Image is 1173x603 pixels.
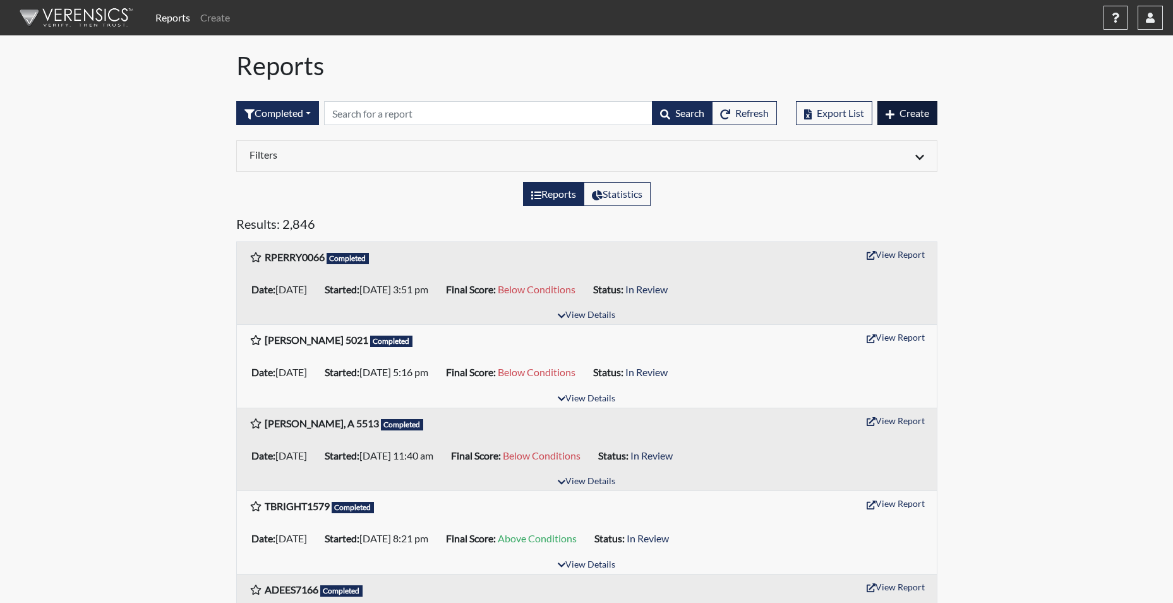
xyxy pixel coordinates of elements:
span: In Review [627,532,669,544]
b: Date: [251,366,275,378]
span: In Review [630,449,673,461]
span: Create [899,107,929,119]
li: [DATE] 3:51 pm [320,279,441,300]
button: View Details [552,307,621,324]
span: Above Conditions [498,532,577,544]
b: Final Score: [451,449,501,461]
h6: Filters [250,149,577,161]
button: View Details [552,473,621,490]
li: [DATE] 11:40 am [320,446,446,466]
label: View statistics about completed interviews [584,182,651,206]
li: [DATE] [246,528,320,549]
b: TBRIGHT1579 [265,500,330,512]
button: View Report [861,577,930,597]
b: RPERRY0066 [265,251,325,263]
b: [PERSON_NAME], A 5513 [265,417,379,429]
b: Final Score: [446,366,496,378]
button: View Details [552,391,621,408]
b: Date: [251,283,275,295]
span: Completed [320,585,363,597]
h5: Results: 2,846 [236,216,937,236]
button: View Details [552,557,621,574]
b: [PERSON_NAME] 5021 [265,334,368,346]
span: In Review [625,366,668,378]
span: In Review [625,283,668,295]
b: Started: [325,283,359,295]
span: Export List [817,107,864,119]
span: Below Conditions [498,283,575,295]
h1: Reports [236,51,937,81]
b: Final Score: [446,283,496,295]
b: Date: [251,532,275,544]
button: Completed [236,101,319,125]
li: [DATE] [246,279,320,300]
b: Final Score: [446,532,496,544]
b: Status: [593,283,623,295]
span: Completed [327,253,370,264]
button: Refresh [712,101,777,125]
b: Status: [594,532,625,544]
span: Completed [381,419,424,430]
a: Reports [150,5,195,30]
li: [DATE] [246,362,320,382]
span: Completed [370,336,413,347]
button: View Report [861,494,930,513]
b: Started: [325,449,359,461]
span: Below Conditions [498,366,575,378]
span: Refresh [735,107,769,119]
div: Click to expand/collapse filters [240,149,934,164]
li: [DATE] 5:16 pm [320,362,441,382]
input: Search by Registration ID, Interview Number, or Investigation Name. [324,101,653,125]
b: Status: [598,449,629,461]
span: Below Conditions [503,449,580,461]
b: Started: [325,532,359,544]
button: View Report [861,327,930,347]
li: [DATE] 8:21 pm [320,528,441,549]
b: Started: [325,366,359,378]
button: Export List [796,101,872,125]
div: Filter by interview status [236,101,319,125]
span: Completed [332,502,375,513]
button: Search [652,101,713,125]
b: ADEES7166 [265,583,318,595]
button: View Report [861,245,930,264]
span: Search [675,107,704,119]
b: Status: [593,366,623,378]
button: Create [877,101,937,125]
li: [DATE] [246,446,320,466]
label: View the list of reports [523,182,584,206]
b: Date: [251,449,275,461]
button: View Report [861,411,930,430]
a: Create [195,5,235,30]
